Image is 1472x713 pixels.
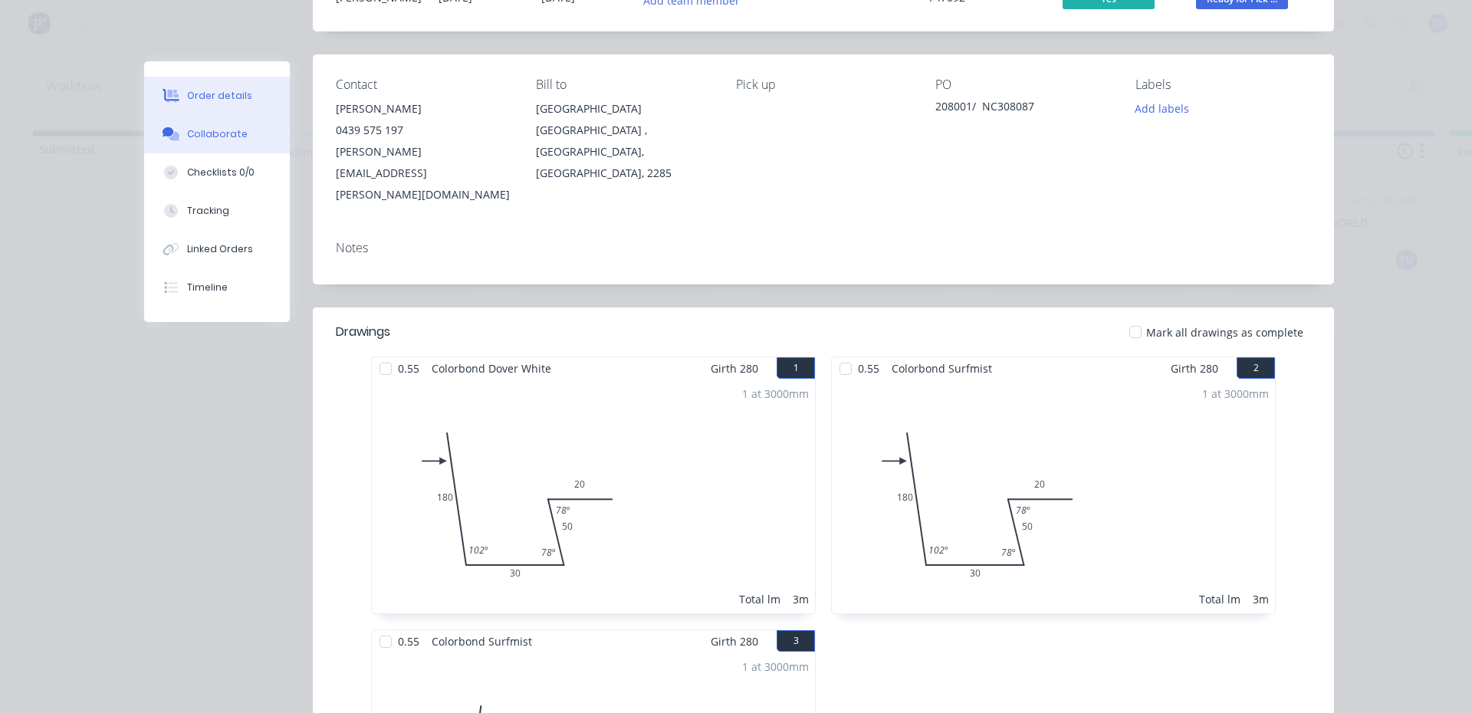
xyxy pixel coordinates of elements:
span: Girth 280 [711,357,758,379]
div: Total lm [739,591,780,607]
button: Tracking [144,192,290,230]
span: Colorbond Surfmist [886,357,998,379]
span: 0.55 [392,357,426,379]
div: 1 at 3000mm [1202,386,1269,402]
div: [PERSON_NAME]0439 575 197[PERSON_NAME][EMAIL_ADDRESS][PERSON_NAME][DOMAIN_NAME] [336,98,511,205]
div: Notes [336,241,1311,255]
div: Contact [336,77,511,92]
div: Bill to [536,77,711,92]
div: Linked Orders [187,242,253,256]
button: Order details [144,77,290,115]
div: 0439 575 197 [336,120,511,141]
div: Pick up [736,77,912,92]
div: Order details [187,89,252,103]
div: 1 at 3000mm [742,386,809,402]
span: Girth 280 [1171,357,1218,379]
span: 0.55 [852,357,886,379]
div: [GEOGRAPHIC_DATA][GEOGRAPHIC_DATA] , [GEOGRAPHIC_DATA], [GEOGRAPHIC_DATA], 2285 [536,98,711,184]
div: [PERSON_NAME] [336,98,511,120]
button: Add labels [1127,98,1198,119]
button: 1 [777,357,815,379]
button: Checklists 0/0 [144,153,290,192]
button: 2 [1237,357,1275,379]
div: 0180305020102º78º78º1 at 3000mmTotal lm3m [832,379,1275,613]
div: [GEOGRAPHIC_DATA] [536,98,711,120]
span: Mark all drawings as complete [1146,324,1303,340]
div: [GEOGRAPHIC_DATA] , [GEOGRAPHIC_DATA], [GEOGRAPHIC_DATA], 2285 [536,120,711,184]
div: Tracking [187,204,229,218]
div: Checklists 0/0 [187,166,255,179]
div: Labels [1135,77,1311,92]
div: Total lm [1199,591,1240,607]
button: 3 [777,630,815,652]
div: Collaborate [187,127,248,141]
button: Timeline [144,268,290,307]
div: 3m [1253,591,1269,607]
div: 208001/ NC308087 [935,98,1111,120]
span: Girth 280 [711,630,758,652]
span: Colorbond Dover White [426,357,557,379]
button: Linked Orders [144,230,290,268]
div: [PERSON_NAME][EMAIL_ADDRESS][PERSON_NAME][DOMAIN_NAME] [336,141,511,205]
div: 3m [793,591,809,607]
div: PO [935,77,1111,92]
span: Colorbond Surfmist [426,630,538,652]
span: 0.55 [392,630,426,652]
div: 0180305020102º78º78º1 at 3000mmTotal lm3m [372,379,815,613]
button: Collaborate [144,115,290,153]
div: Timeline [187,281,228,294]
div: 1 at 3000mm [742,659,809,675]
div: Drawings [336,323,390,341]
